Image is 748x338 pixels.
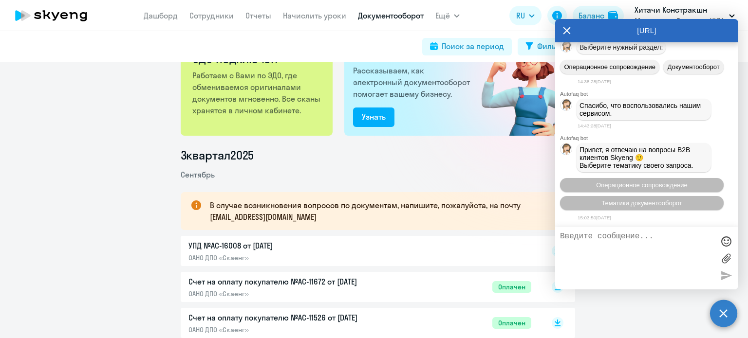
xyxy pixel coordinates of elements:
a: Сотрудники [189,11,234,20]
img: bot avatar [561,41,573,55]
img: bot avatar [561,99,573,113]
button: Тематики документооборот [560,196,724,210]
div: Узнать [362,111,386,123]
span: Оплачен [492,281,531,293]
div: Баланс [579,10,604,21]
span: Операционное сопровождение [596,181,688,189]
span: Операционное сопровождение [564,63,655,71]
a: Счет на оплату покупателю №AC-11672 от [DATE]ОАНО ДПО «Скаенг»Оплачен [188,276,531,298]
time: 14:38:28[DATE] [578,79,611,84]
div: Поиск за период [442,40,504,52]
span: Спасибо, что воспользовались нашим сервисом. [580,102,703,117]
a: Отчеты [245,11,271,20]
p: Счет на оплату покупателю №AC-11526 от [DATE] [188,312,393,323]
button: Балансbalance [573,6,624,25]
a: Счет на оплату покупателю №AC-11526 от [DATE]ОАНО ДПО «Скаенг»Оплачен [188,312,531,334]
button: Хитачи Констракшн Машинери Евразия, ХКМ ЕВРАЗИЯ, ООО [630,4,740,27]
time: 15:03:50[DATE] [578,215,611,220]
label: Лимит 10 файлов [719,251,733,266]
div: Autofaq bot [560,91,738,97]
a: УПД №AC-16008 от [DATE]ОАНО ДПО «Скаенг» [188,240,531,262]
span: Оплачен [492,317,531,329]
p: Рассказываем, как электронный документооборот помогает вашему бизнесу. [353,65,474,100]
button: RU [509,6,542,25]
a: Документооборот [358,11,424,20]
span: Ещё [435,10,450,21]
button: Документооборот [663,60,724,74]
p: ОАНО ДПО «Скаенг» [188,289,393,298]
p: УПД №AC-16008 от [DATE] [188,240,393,251]
button: Фильтр [518,38,571,55]
button: Операционное сопровождение [560,60,659,74]
div: Фильтр [537,40,563,52]
img: bot avatar [561,143,573,158]
span: Документооборот [668,63,720,71]
button: Операционное сопровождение [560,178,724,192]
button: Ещё [435,6,460,25]
div: Autofaq bot [560,135,738,141]
span: Тематики документооборот [601,199,682,207]
img: balance [608,11,618,20]
time: 14:43:28[DATE] [578,123,611,128]
button: Узнать [353,107,394,127]
p: Хитачи Констракшн Машинери Евразия, ХКМ ЕВРАЗИЯ, ООО [635,4,725,27]
p: ОАНО ДПО «Скаенг» [188,325,393,334]
a: Дашборд [144,11,178,20]
span: RU [516,10,525,21]
li: 3 квартал 2025 [181,147,575,163]
p: В случае возникновения вопросов по документам, напишите, пожалуйста, на почту [EMAIL_ADDRESS][DOM... [210,199,558,223]
img: connected [466,25,575,136]
button: Поиск за период [422,38,512,55]
span: Привет, я отвечаю на вопросы B2B клиентов Skyeng 🙂 Выберите тематику своего запроса. [580,146,693,169]
p: Работаем с Вами по ЭДО, где обмениваемся оригиналами документов мгновенно. Все сканы хранятся в л... [192,70,322,116]
span: Сентябрь [181,170,215,179]
a: Начислить уроки [283,11,346,20]
span: Выберите нужный раздел: [580,43,663,51]
p: Счет на оплату покупателю №AC-11672 от [DATE] [188,276,393,287]
p: ОАНО ДПО «Скаенг» [188,253,393,262]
